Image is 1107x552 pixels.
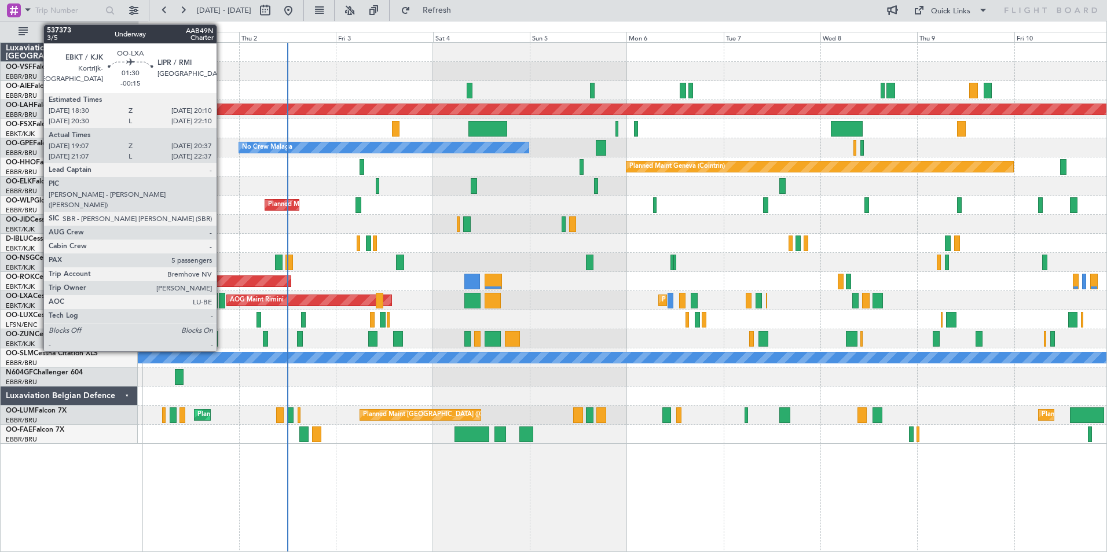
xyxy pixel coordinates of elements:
[6,378,37,387] a: EBBR/BRU
[6,263,35,272] a: EBKT/KJK
[820,32,917,42] div: Wed 8
[530,32,626,42] div: Sun 5
[6,350,98,357] a: OO-SLMCessna Citation XLS
[6,340,35,348] a: EBKT/KJK
[6,159,68,166] a: OO-HHOFalcon 8X
[626,32,723,42] div: Mon 6
[6,282,35,291] a: EBKT/KJK
[6,407,35,414] span: OO-LUM
[6,312,33,319] span: OO-LUX
[931,6,970,17] div: Quick Links
[433,32,530,42] div: Sat 4
[6,91,37,100] a: EBBR/BRU
[395,1,465,20] button: Refresh
[6,121,64,128] a: OO-FSXFalcon 7X
[197,406,407,424] div: Planned Maint [GEOGRAPHIC_DATA] ([GEOGRAPHIC_DATA] National)
[724,32,820,42] div: Tue 7
[6,83,31,90] span: OO-AIE
[6,312,97,319] a: OO-LUXCessna Citation CJ4
[6,274,35,281] span: OO-ROK
[6,72,37,81] a: EBBR/BRU
[6,178,64,185] a: OO-ELKFalcon 8X
[6,130,35,138] a: EBKT/KJK
[6,102,34,109] span: OO-LAH
[6,197,74,204] a: OO-WLPGlobal 5500
[6,407,67,414] a: OO-LUMFalcon 7X
[6,206,37,215] a: EBBR/BRU
[6,102,65,109] a: OO-LAHFalcon 7X
[6,321,38,329] a: LFSN/ENC
[6,350,34,357] span: OO-SLM
[662,292,797,309] div: Planned Maint Kortrijk-[GEOGRAPHIC_DATA]
[268,196,351,214] div: Planned Maint Milan (Linate)
[6,331,35,338] span: OO-ZUN
[917,32,1014,42] div: Thu 9
[6,64,32,71] span: OO-VSF
[629,158,725,175] div: Planned Maint Geneva (Cointrin)
[6,301,35,310] a: EBKT/KJK
[6,293,97,300] a: OO-LXACessna Citation CJ4
[6,140,33,147] span: OO-GPE
[6,64,64,71] a: OO-VSFFalcon 8X
[144,23,164,33] div: [DATE]
[6,111,37,119] a: EBBR/BRU
[197,5,251,16] span: [DATE] - [DATE]
[363,406,573,424] div: Planned Maint [GEOGRAPHIC_DATA] ([GEOGRAPHIC_DATA] National)
[6,274,99,281] a: OO-ROKCessna Citation CJ4
[6,121,32,128] span: OO-FSX
[6,293,33,300] span: OO-LXA
[6,168,37,176] a: EBBR/BRU
[6,197,34,204] span: OO-WLP
[6,235,28,242] span: D-IBLU
[13,23,126,41] button: All Aircraft
[6,359,37,367] a: EBBR/BRU
[6,216,81,223] a: OO-JIDCessna CJ1 525
[6,140,102,147] a: OO-GPEFalcon 900EX EASy II
[6,83,63,90] a: OO-AIEFalcon 7X
[30,28,122,36] span: All Aircraft
[6,187,37,196] a: EBBR/BRU
[230,292,284,309] div: AOG Maint Rimini
[35,2,102,19] input: Trip Number
[242,139,292,156] div: No Crew Malaga
[6,216,30,223] span: OO-JID
[6,178,32,185] span: OO-ELK
[336,32,432,42] div: Fri 3
[6,416,37,425] a: EBBR/BRU
[6,331,99,338] a: OO-ZUNCessna Citation CJ4
[6,426,32,433] span: OO-FAE
[6,255,35,262] span: OO-NSG
[6,149,37,157] a: EBBR/BRU
[6,426,64,433] a: OO-FAEFalcon 7X
[6,435,37,444] a: EBBR/BRU
[908,1,994,20] button: Quick Links
[239,32,336,42] div: Thu 2
[413,6,461,14] span: Refresh
[6,235,91,242] a: D-IBLUCessna Citation M2
[6,255,99,262] a: OO-NSGCessna Citation CJ4
[6,369,33,376] span: N604GF
[6,244,35,253] a: EBKT/KJK
[142,32,239,42] div: Wed 1
[6,159,36,166] span: OO-HHO
[6,369,83,376] a: N604GFChallenger 604
[6,225,35,234] a: EBKT/KJK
